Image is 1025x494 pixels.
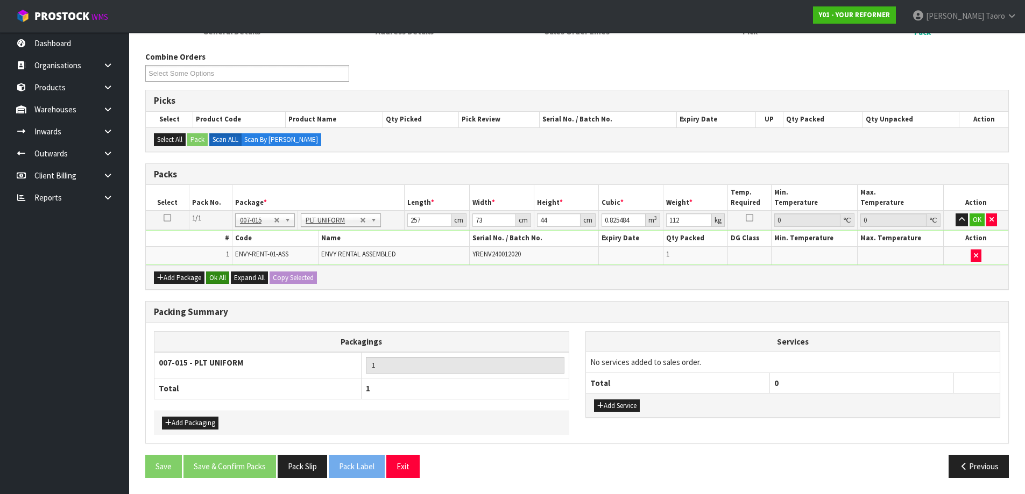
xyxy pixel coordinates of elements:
[666,249,669,259] span: 1
[16,9,30,23] img: cube-alt.png
[154,271,204,284] button: Add Package
[189,185,232,210] th: Pack No.
[586,373,770,393] th: Total
[819,10,890,19] strong: Y01 - YOUR REFORMER
[91,12,108,22] small: WMS
[146,231,232,246] th: #
[162,417,218,429] button: Add Packaging
[755,112,783,127] th: UP
[278,455,327,478] button: Pack Slip
[235,249,288,259] span: ENVY-RENT-01-ASS
[774,378,779,388] span: 0
[469,185,534,210] th: Width
[146,185,189,210] th: Select
[783,112,863,127] th: Qty Packed
[857,231,943,246] th: Max. Temperature
[386,455,420,478] button: Exit
[813,6,896,24] a: Y01 - YOUR REFORMER
[226,249,229,259] span: 1
[154,96,1000,106] h3: Picks
[944,185,1008,210] th: Action
[193,112,286,127] th: Product Code
[154,169,1000,180] h3: Packs
[145,455,182,478] button: Save
[586,352,1000,373] td: No services added to sales order.
[270,271,317,284] button: Copy Selected
[677,112,756,127] th: Expiry Date
[863,112,959,127] th: Qty Unpacked
[366,383,370,393] span: 1
[232,185,405,210] th: Package
[840,213,854,227] div: ℃
[286,112,383,127] th: Product Name
[146,112,193,127] th: Select
[472,249,521,259] span: YRENV240012020
[154,378,362,399] th: Total
[926,11,984,21] span: [PERSON_NAME]
[712,213,725,227] div: kg
[581,213,596,227] div: cm
[319,231,470,246] th: Name
[154,332,569,353] th: Packagings
[771,185,857,210] th: Min. Temperature
[959,112,1008,127] th: Action
[663,231,728,246] th: Qty Packed
[321,249,396,259] span: ENVY RENTAL ASSEMBLED
[728,231,771,246] th: DG Class
[240,214,274,227] span: 007-015
[469,231,598,246] th: Serial No. / Batch No.
[459,112,540,127] th: Pick Review
[145,43,1009,486] span: Pack
[516,213,531,227] div: cm
[646,213,660,227] div: m
[949,455,1009,478] button: Previous
[241,133,321,146] label: Scan By [PERSON_NAME]
[145,51,206,62] label: Combine Orders
[209,133,242,146] label: Scan ALL
[206,271,229,284] button: Ok All
[192,213,201,223] span: 1/1
[728,185,771,210] th: Temp. Required
[232,231,318,246] th: Code
[329,455,385,478] button: Pack Label
[154,307,1000,317] h3: Packing Summary
[187,133,208,146] button: Pack
[159,357,243,368] strong: 007-015 - PLT UNIFORM
[383,112,459,127] th: Qty Picked
[234,273,265,282] span: Expand All
[183,455,276,478] button: Save & Confirm Packs
[944,231,1008,246] th: Action
[154,133,186,146] button: Select All
[306,214,360,227] span: PLT UNIFORM
[927,213,941,227] div: ℃
[663,185,728,210] th: Weight
[451,213,466,227] div: cm
[654,214,657,221] sup: 3
[599,185,663,210] th: Cubic
[771,231,857,246] th: Min. Temperature
[857,185,943,210] th: Max. Temperature
[34,9,89,23] span: ProStock
[405,185,469,210] th: Length
[534,185,598,210] th: Height
[986,11,1005,21] span: Taoro
[599,231,663,246] th: Expiry Date
[540,112,677,127] th: Serial No. / Batch No.
[586,332,1000,352] th: Services
[231,271,268,284] button: Expand All
[970,213,985,226] button: OK
[594,399,640,412] button: Add Service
